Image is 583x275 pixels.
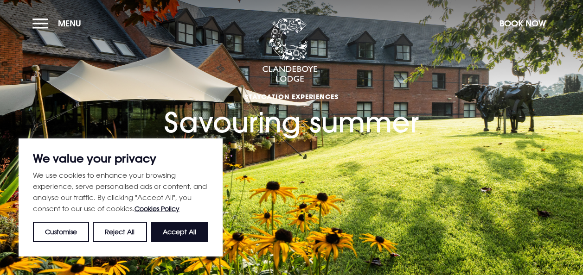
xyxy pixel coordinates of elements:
[19,138,223,256] div: We value your privacy
[93,222,147,242] button: Reject All
[135,205,179,212] a: Cookies Policy
[33,153,208,164] p: We value your privacy
[58,18,81,29] span: Menu
[33,222,89,242] button: Customise
[164,58,419,139] h1: Savouring summer
[262,18,318,83] img: Clandeboye Lodge
[33,169,208,214] p: We use cookies to enhance your browsing experience, serve personalised ads or content, and analys...
[495,13,551,33] button: Book Now
[164,92,419,101] span: Staycation Experiences
[32,13,86,33] button: Menu
[151,222,208,242] button: Accept All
